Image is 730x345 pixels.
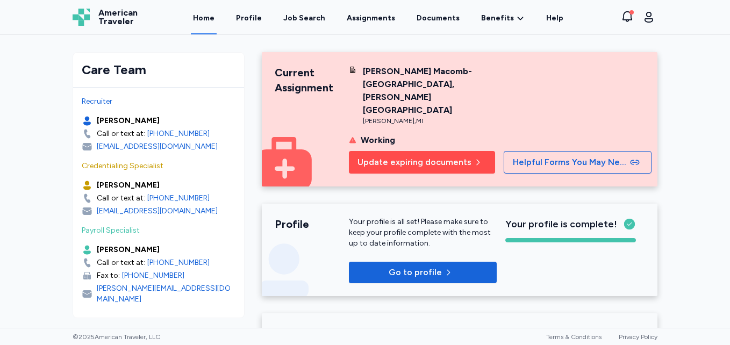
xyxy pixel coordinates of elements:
[349,217,497,249] div: Your profile is all set! Please make sure to keep your profile complete with the most up to date ...
[481,13,514,24] span: Benefits
[513,156,628,169] span: Helpful Forms You May Need
[122,270,184,281] a: [PHONE_NUMBER]
[97,283,235,305] div: [PERSON_NAME][EMAIL_ADDRESS][DOMAIN_NAME]
[82,96,235,107] div: Recruiter
[97,245,160,255] div: [PERSON_NAME]
[481,13,525,24] a: Benefits
[73,333,160,341] span: © 2025 American Traveler, LLC
[505,217,617,232] span: Your profile is complete!
[97,270,120,281] div: Fax to:
[147,128,210,139] a: [PHONE_NUMBER]
[97,141,218,152] div: [EMAIL_ADDRESS][DOMAIN_NAME]
[147,257,210,268] a: [PHONE_NUMBER]
[97,206,218,217] div: [EMAIL_ADDRESS][DOMAIN_NAME]
[275,65,349,95] div: Current Assignment
[363,117,497,125] div: [PERSON_NAME] , MI
[97,180,160,191] div: [PERSON_NAME]
[349,151,495,174] button: Update expiring documents
[283,13,325,24] div: Job Search
[82,161,235,171] div: Credentialing Specialist
[82,61,235,78] div: Care Team
[349,262,497,283] button: Go to profile
[389,266,442,279] span: Go to profile
[97,116,160,126] div: [PERSON_NAME]
[97,257,145,268] div: Call or text at:
[546,333,602,341] a: Terms & Conditions
[191,1,217,34] a: Home
[275,326,349,341] div: Job Search
[363,65,497,117] div: [PERSON_NAME] Macomb-[GEOGRAPHIC_DATA], [PERSON_NAME][GEOGRAPHIC_DATA]
[73,9,90,26] img: Logo
[82,225,235,236] div: Payroll Specialist
[275,217,349,232] div: Profile
[619,333,657,341] a: Privacy Policy
[98,9,138,26] span: American Traveler
[97,128,145,139] div: Call or text at:
[357,156,471,169] span: Update expiring documents
[504,151,652,174] button: Helpful Forms You May Need
[97,193,145,204] div: Call or text at:
[361,134,395,147] div: Working
[147,193,210,204] a: [PHONE_NUMBER]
